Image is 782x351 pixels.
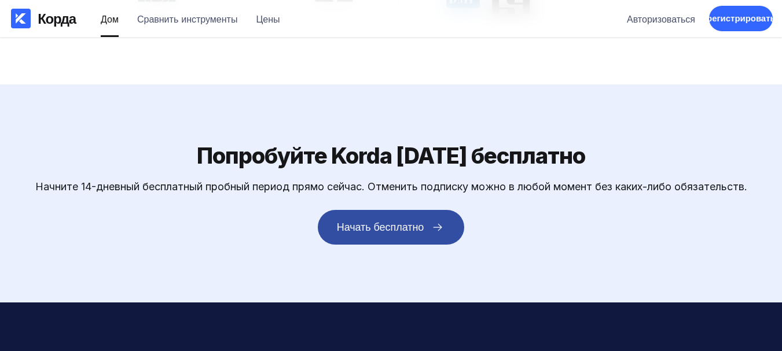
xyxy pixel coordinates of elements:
font: Начните 14-дневный бесплатный пробный период прямо сейчас. Отменить подписку можно в любой момент... [35,180,747,193]
font: Начать бесплатно [337,220,424,234]
a: Начать бесплатно [318,193,465,245]
font: Авторизоваться [627,13,695,25]
font: Дом [101,13,119,25]
font: Корда [38,10,75,27]
a: Зарегистрироваться [709,6,773,31]
font: Сравнить инструменты [137,13,238,25]
font: Цены [256,13,280,25]
button: Начать бесплатно [318,210,465,245]
font: Попробуйте Korda [DATE] бесплатно [197,142,585,169]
